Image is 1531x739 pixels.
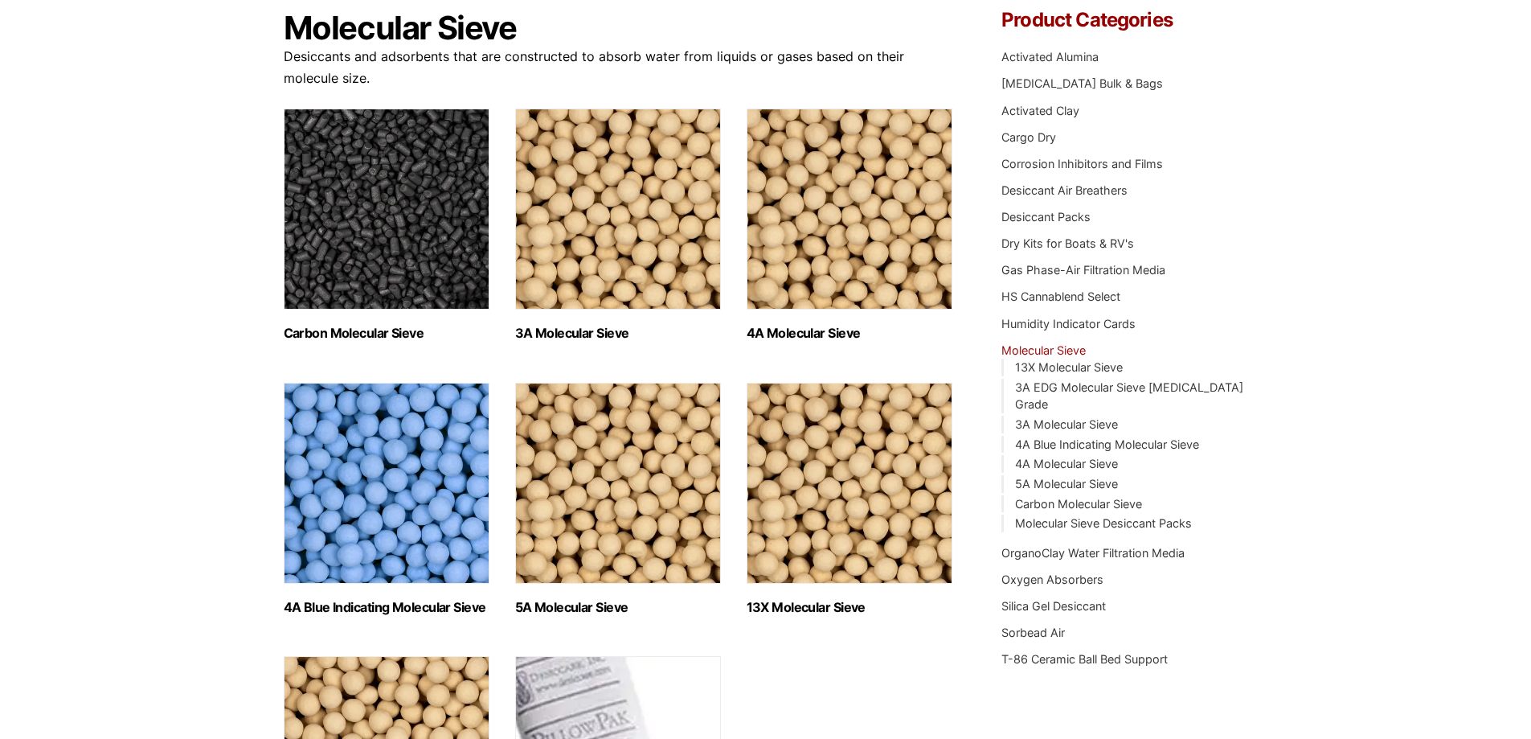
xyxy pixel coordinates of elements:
[1001,263,1165,277] a: Gas Phase-Air Filtration Media
[1001,130,1056,144] a: Cargo Dry
[1001,573,1103,586] a: Oxygen Absorbers
[515,383,721,584] img: 5A Molecular Sieve
[515,109,721,310] img: 3A Molecular Sieve
[1015,380,1243,412] a: 3A EDG Molecular Sieve [MEDICAL_DATA] Grade
[1001,546,1185,560] a: OrganoClay Water Filtration Media
[1001,343,1086,357] a: Molecular Sieve
[515,109,721,341] a: Visit product category 3A Molecular Sieve
[1015,477,1118,491] a: 5A Molecular Sieve
[747,109,952,310] img: 4A Molecular Sieve
[1001,317,1136,330] a: Humidity Indicator Cards
[284,326,489,341] h2: Carbon Molecular Sieve
[1001,626,1065,639] a: Sorbead Air
[284,383,489,615] a: Visit product category 4A Blue Indicating Molecular Sieve
[747,109,952,341] a: Visit product category 4A Molecular Sieve
[1001,236,1134,250] a: Dry Kits for Boats & RV's
[284,46,954,89] p: Desiccants and adsorbents that are constructed to absorb water from liquids or gases based on the...
[747,600,952,615] h2: 13X Molecular Sieve
[1015,516,1192,530] a: Molecular Sieve Desiccant Packs
[1001,183,1128,197] a: Desiccant Air Breathers
[284,383,489,584] img: 4A Blue Indicating Molecular Sieve
[1015,417,1118,431] a: 3A Molecular Sieve
[1001,210,1091,224] a: Desiccant Packs
[515,600,721,615] h2: 5A Molecular Sieve
[747,326,952,341] h2: 4A Molecular Sieve
[747,383,952,615] a: Visit product category 13X Molecular Sieve
[1001,289,1120,303] a: HS Cannablend Select
[1001,599,1106,613] a: Silica Gel Desiccant
[1015,497,1142,511] a: Carbon Molecular Sieve
[1001,157,1163,170] a: Corrosion Inhibitors and Films
[515,326,721,341] h2: 3A Molecular Sieve
[1015,360,1123,374] a: 13X Molecular Sieve
[284,109,489,310] img: Carbon Molecular Sieve
[747,383,952,584] img: 13X Molecular Sieve
[1001,104,1079,117] a: Activated Clay
[1001,50,1099,64] a: Activated Alumina
[515,383,721,615] a: Visit product category 5A Molecular Sieve
[284,600,489,615] h2: 4A Blue Indicating Molecular Sieve
[1001,10,1247,30] h4: Product Categories
[1001,652,1168,666] a: T-86 Ceramic Ball Bed Support
[284,10,954,46] h1: Molecular Sieve
[284,109,489,341] a: Visit product category Carbon Molecular Sieve
[1015,437,1199,451] a: 4A Blue Indicating Molecular Sieve
[1015,457,1118,470] a: 4A Molecular Sieve
[1001,76,1163,90] a: [MEDICAL_DATA] Bulk & Bags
